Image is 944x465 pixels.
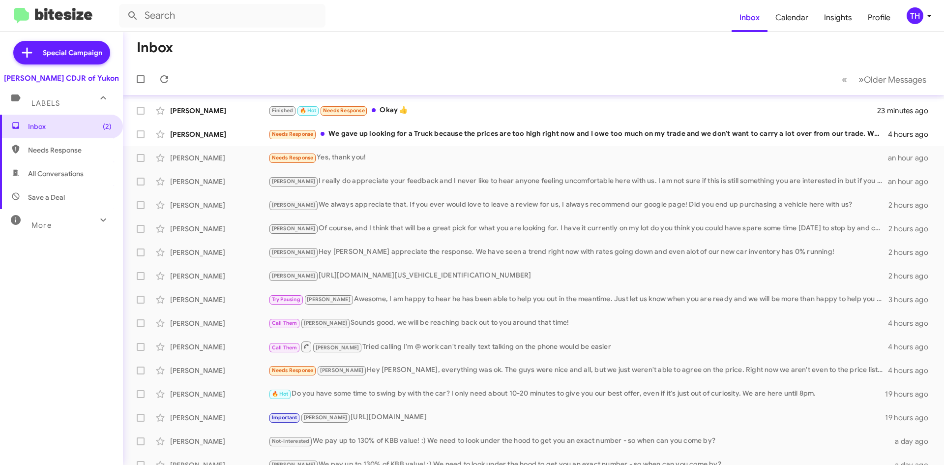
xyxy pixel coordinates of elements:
[272,414,297,421] span: Important
[268,388,885,400] div: Do you have some time to swing by with the car? I only need about 10-20 minutes to give you our b...
[268,223,888,234] div: Of course, and I think that will be a great pick for what you are looking for. I have it currentl...
[272,320,297,326] span: Call Them
[272,249,316,255] span: [PERSON_NAME]
[888,200,936,210] div: 2 hours ago
[170,342,268,352] div: [PERSON_NAME]
[888,366,936,375] div: 4 hours ago
[170,224,268,234] div: [PERSON_NAME]
[268,105,877,116] div: Okay 👍
[170,318,268,328] div: [PERSON_NAME]
[860,3,898,32] a: Profile
[28,169,84,179] span: All Conversations
[836,69,853,90] button: Previous
[272,107,294,114] span: Finished
[732,3,767,32] a: Inbox
[272,367,314,373] span: Needs Response
[28,145,112,155] span: Needs Response
[170,366,268,375] div: [PERSON_NAME]
[268,199,888,211] div: We always appreciate that. If you ever would love to leave a review for us, I always recommend ou...
[28,192,65,202] span: Save a Deal
[119,4,325,28] input: Search
[304,414,348,421] span: [PERSON_NAME]
[268,247,888,258] div: Hey [PERSON_NAME] appreciate the response. We have seen a trend right now with rates going down a...
[170,106,268,116] div: [PERSON_NAME]
[304,320,348,326] span: [PERSON_NAME]
[13,41,110,64] a: Special Campaign
[864,74,926,85] span: Older Messages
[170,248,268,257] div: [PERSON_NAME]
[907,7,923,24] div: TH
[888,271,936,281] div: 2 hours ago
[170,271,268,281] div: [PERSON_NAME]
[268,176,888,187] div: I really do appreciate your feedback and I never like to hear anyone feeling uncomfortable here w...
[268,294,888,305] div: Awesome, I am happy to hear he has been able to help you out in the meantime. Just let us know wh...
[888,318,936,328] div: 4 hours ago
[300,107,317,114] span: 🔥 Hot
[877,106,936,116] div: 23 minutes ago
[170,200,268,210] div: [PERSON_NAME]
[268,152,888,163] div: Yes, thank you!
[272,178,316,185] span: [PERSON_NAME]
[888,224,936,234] div: 2 hours ago
[31,99,60,108] span: Labels
[268,435,889,447] div: We pay up to 130% of KBB value! :) We need to look under the hood to get you an exact number - so...
[888,342,936,352] div: 4 hours ago
[268,365,888,376] div: Hey [PERSON_NAME], everything was ok. The guys were nice and all, but we just weren't able to agr...
[888,153,936,163] div: an hour ago
[272,131,314,137] span: Needs Response
[170,413,268,423] div: [PERSON_NAME]
[307,296,351,303] span: [PERSON_NAME]
[858,73,864,86] span: »
[898,7,933,24] button: TH
[170,436,268,446] div: [PERSON_NAME]
[272,225,316,232] span: [PERSON_NAME]
[842,73,847,86] span: «
[137,40,173,56] h1: Inbox
[853,69,932,90] button: Next
[767,3,816,32] a: Calendar
[272,155,314,161] span: Needs Response
[836,69,932,90] nav: Page navigation example
[316,344,359,351] span: [PERSON_NAME]
[272,344,297,351] span: Call Them
[816,3,860,32] a: Insights
[268,341,888,353] div: Tried calling I'm @ work can't really text talking on the phone would be easier
[103,122,112,131] span: (2)
[170,295,268,305] div: [PERSON_NAME]
[272,438,310,444] span: Not-Interested
[268,270,888,281] div: [URL][DOMAIN_NAME][US_VEHICLE_IDENTIFICATION_NUMBER]
[170,389,268,399] div: [PERSON_NAME]
[889,436,936,446] div: a day ago
[268,128,888,140] div: We gave up looking for a Truck because the prices are too high right now and I owe too much on my...
[888,248,936,257] div: 2 hours ago
[320,367,364,373] span: [PERSON_NAME]
[885,413,936,423] div: 19 hours ago
[31,221,52,230] span: More
[170,153,268,163] div: [PERSON_NAME]
[888,295,936,305] div: 3 hours ago
[268,317,888,329] div: Sounds good, we will be reaching back out to you around that time!
[272,391,289,397] span: 🔥 Hot
[888,129,936,139] div: 4 hours ago
[272,273,316,279] span: [PERSON_NAME]
[885,389,936,399] div: 19 hours ago
[43,48,102,58] span: Special Campaign
[28,122,112,131] span: Inbox
[272,296,300,303] span: Try Pausing
[170,177,268,186] div: [PERSON_NAME]
[888,177,936,186] div: an hour ago
[272,202,316,208] span: [PERSON_NAME]
[4,73,119,83] div: [PERSON_NAME] CDJR of Yukon
[268,412,885,423] div: [URL][DOMAIN_NAME]
[170,129,268,139] div: [PERSON_NAME]
[323,107,365,114] span: Needs Response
